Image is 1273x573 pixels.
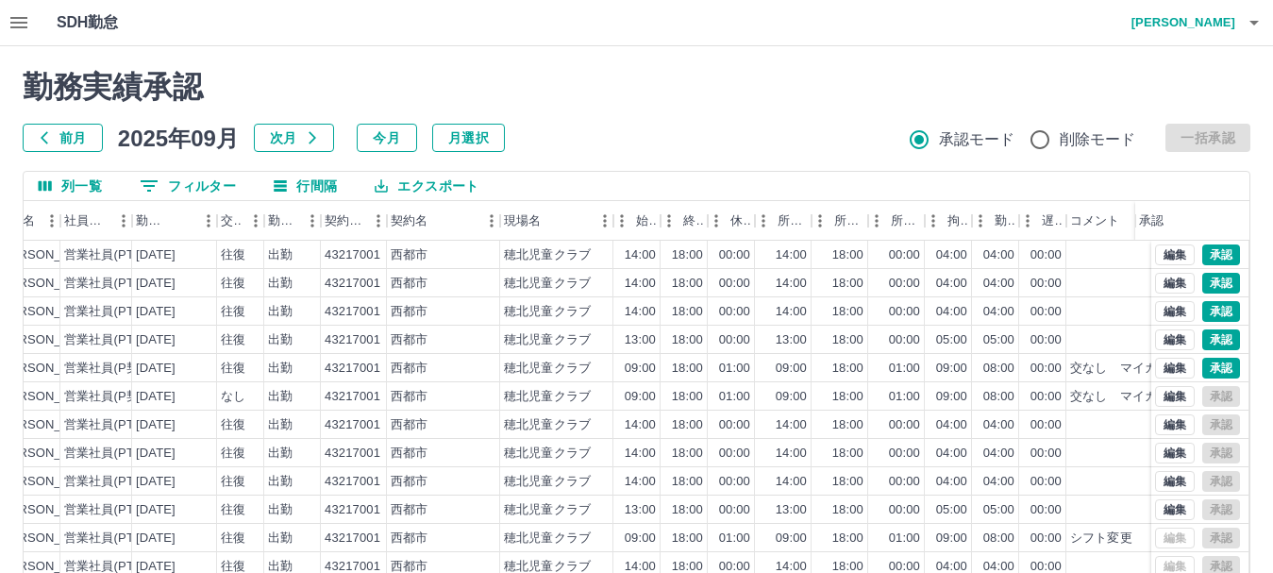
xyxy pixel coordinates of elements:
[672,331,703,349] div: 18:00
[221,388,245,406] div: なし
[776,501,807,519] div: 13:00
[221,473,245,491] div: 往復
[834,201,864,241] div: 所定終業
[832,530,863,548] div: 18:00
[832,303,863,321] div: 18:00
[891,201,921,241] div: 所定休憩
[719,473,750,491] div: 00:00
[364,207,393,235] button: メニュー
[64,501,163,519] div: 営業社員(PT契約)
[221,201,242,241] div: 交通費
[1155,414,1195,435] button: 編集
[708,201,755,241] div: 休憩
[325,388,380,406] div: 43217001
[136,416,176,434] div: [DATE]
[889,246,920,264] div: 00:00
[64,246,163,264] div: 営業社員(PT契約)
[64,201,109,241] div: 社員区分
[23,124,103,152] button: 前月
[936,416,967,434] div: 04:00
[1060,128,1136,151] span: 削除モード
[730,201,751,241] div: 休憩
[325,303,380,321] div: 43217001
[1030,275,1062,293] div: 00:00
[1155,443,1195,463] button: 編集
[136,388,176,406] div: [DATE]
[1070,360,1207,378] div: 交なし マイカー票あり
[1030,246,1062,264] div: 00:00
[432,124,505,152] button: 月選択
[504,473,591,491] div: 穂北児童クラブ
[136,275,176,293] div: [DATE]
[136,246,176,264] div: [DATE]
[936,473,967,491] div: 04:00
[625,530,656,548] div: 09:00
[1155,358,1195,379] button: 編集
[1030,388,1062,406] div: 00:00
[504,445,591,463] div: 穂北児童クラブ
[136,501,176,519] div: [DATE]
[983,530,1014,548] div: 08:00
[719,303,750,321] div: 00:00
[391,501,427,519] div: 西都市
[217,201,264,241] div: 交通費
[983,275,1014,293] div: 04:00
[939,128,1015,151] span: 承認モード
[832,275,863,293] div: 18:00
[136,360,176,378] div: [DATE]
[983,445,1014,463] div: 04:00
[983,388,1014,406] div: 08:00
[136,530,176,548] div: [DATE]
[832,246,863,264] div: 18:00
[504,416,591,434] div: 穂北児童クラブ
[889,388,920,406] div: 01:00
[391,473,427,491] div: 西都市
[776,275,807,293] div: 14:00
[391,303,427,321] div: 西都市
[776,331,807,349] div: 13:00
[1030,331,1062,349] div: 00:00
[64,303,163,321] div: 営業社員(PT契約)
[64,445,163,463] div: 営業社員(PT契約)
[995,201,1015,241] div: 勤務
[672,275,703,293] div: 18:00
[136,445,176,463] div: [DATE]
[132,201,217,241] div: 勤務日
[268,331,293,349] div: 出勤
[889,501,920,519] div: 00:00
[360,172,494,200] button: エクスポート
[936,246,967,264] div: 04:00
[776,445,807,463] div: 14:00
[936,530,967,548] div: 09:00
[983,416,1014,434] div: 04:00
[1139,201,1164,241] div: 承認
[832,331,863,349] div: 18:00
[504,501,591,519] div: 穂北児童クラブ
[661,201,708,241] div: 終業
[1030,416,1062,434] div: 00:00
[357,124,417,152] button: 今月
[947,201,968,241] div: 拘束
[504,246,591,264] div: 穂北児童クラブ
[936,501,967,519] div: 05:00
[1030,473,1062,491] div: 00:00
[391,445,427,463] div: 西都市
[136,303,176,321] div: [DATE]
[268,445,293,463] div: 出勤
[889,275,920,293] div: 00:00
[1019,201,1066,241] div: 遅刻等
[1202,273,1240,294] button: 承認
[755,201,812,241] div: 所定開始
[1155,329,1195,350] button: 編集
[136,201,168,241] div: 勤務日
[268,303,293,321] div: 出勤
[325,331,380,349] div: 43217001
[868,201,925,241] div: 所定休憩
[1042,201,1063,241] div: 遅刻等
[719,388,750,406] div: 01:00
[504,388,591,406] div: 穂北児童クラブ
[168,208,194,234] button: ソート
[936,360,967,378] div: 09:00
[268,246,293,264] div: 出勤
[672,445,703,463] div: 18:00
